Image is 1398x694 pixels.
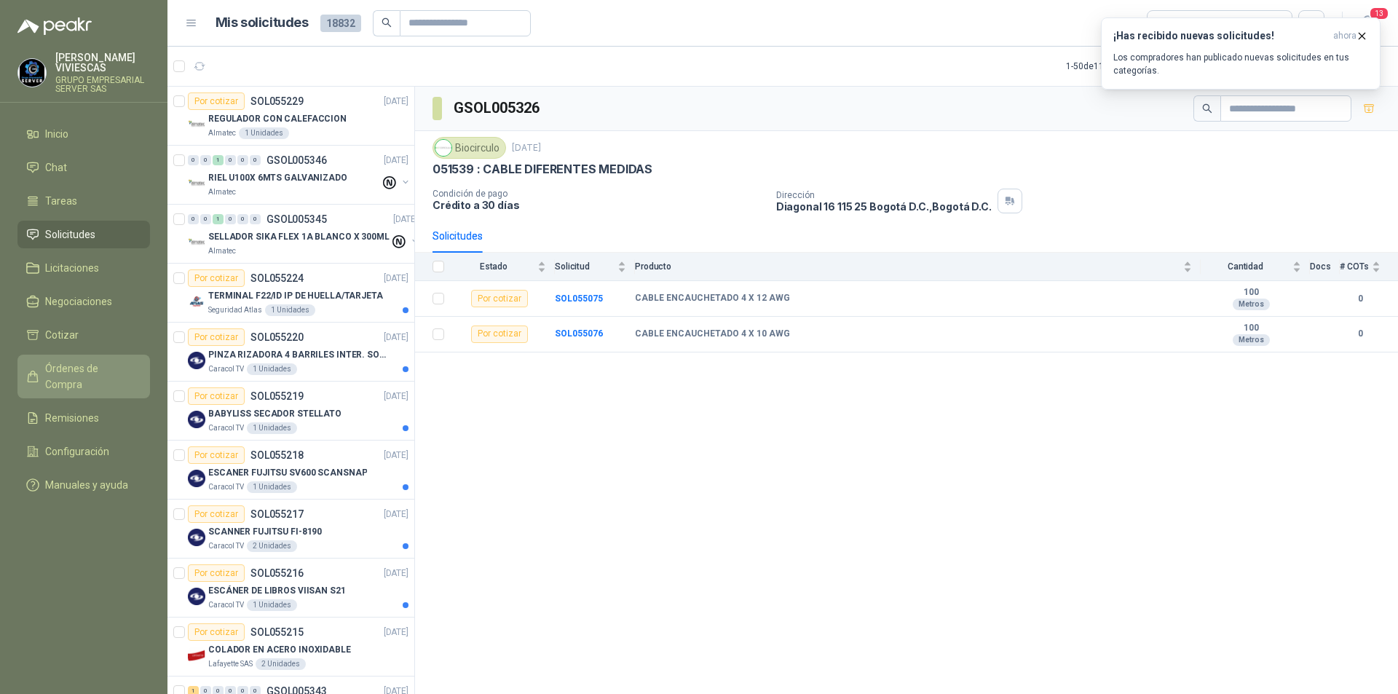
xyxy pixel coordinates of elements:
[188,214,199,224] div: 0
[200,155,211,165] div: 0
[208,186,236,198] p: Almatec
[188,411,205,428] img: Company Logo
[1156,15,1187,31] div: Todas
[167,559,414,618] a: Por cotizarSOL055216[DATE] Company LogoESCÁNER DE LIBROS VIISAN S21Caracol TV1 Unidades
[208,584,346,598] p: ESCÁNER DE LIBROS VIISAN S21
[208,540,244,552] p: Caracol TV
[208,643,351,657] p: COLADOR EN ACERO INOXIDABLE
[208,525,322,539] p: SCANNER FUJITSU FI-8190
[320,15,361,32] span: 18832
[188,151,411,198] a: 0 0 1 0 0 0 GSOL005346[DATE] Company LogoRIEL U100X 6MTS GALVANIZADOAlmatec
[208,304,262,316] p: Seguridad Atlas
[17,154,150,181] a: Chat
[1201,323,1301,334] b: 100
[45,293,112,309] span: Negociaciones
[45,360,136,393] span: Órdenes de Compra
[188,210,421,257] a: 0 0 1 0 0 0 GSOL005345[DATE] Company LogoSELLADOR SIKA FLEX 1A BLANCO X 300MLAlmatec
[250,450,304,460] p: SOL055218
[45,260,99,276] span: Licitaciones
[45,226,95,242] span: Solicitudes
[1101,17,1381,90] button: ¡Has recibido nuevas solicitudes!ahora Los compradores han publicado nuevas solicitudes en tus ca...
[471,326,528,343] div: Por cotizar
[208,230,390,244] p: SELLADOR SIKA FLEX 1A BLANCO X 300ML
[266,214,327,224] p: GSOL005345
[635,261,1180,272] span: Producto
[208,422,244,434] p: Caracol TV
[453,261,534,272] span: Estado
[1201,253,1310,281] th: Cantidad
[17,321,150,349] a: Cotizar
[208,171,347,185] p: RIEL U100X 6MTS GALVANIZADO
[384,95,408,109] p: [DATE]
[1066,55,1166,78] div: 1 - 50 de 11136
[250,273,304,283] p: SOL055224
[188,269,245,287] div: Por cotizar
[213,155,224,165] div: 1
[1201,287,1301,299] b: 100
[250,509,304,519] p: SOL055217
[167,441,414,500] a: Por cotizarSOL055218[DATE] Company LogoESCANER FUJITSU SV600 SCANSNAPCaracol TV1 Unidades
[208,127,236,139] p: Almatec
[384,567,408,580] p: [DATE]
[17,288,150,315] a: Negociaciones
[55,76,150,93] p: GRUPO EMPRESARIAL SERVER SAS
[208,289,383,303] p: TERMINAL F22/ID IP DE HUELLA/TARJETA
[256,658,306,670] div: 2 Unidades
[247,481,297,493] div: 1 Unidades
[1233,299,1270,310] div: Metros
[435,140,451,156] img: Company Logo
[384,390,408,403] p: [DATE]
[1233,334,1270,346] div: Metros
[188,470,205,487] img: Company Logo
[188,352,205,369] img: Company Logo
[188,155,199,165] div: 0
[208,466,367,480] p: ESCANER FUJITSU SV600 SCANSNAP
[17,187,150,215] a: Tareas
[1340,327,1381,341] b: 0
[208,481,244,493] p: Caracol TV
[247,422,297,434] div: 1 Unidades
[247,540,297,552] div: 2 Unidades
[433,137,506,159] div: Biocirculo
[45,477,128,493] span: Manuales y ayuda
[247,599,297,611] div: 1 Unidades
[555,328,603,339] a: SOL055076
[188,588,205,605] img: Company Logo
[250,627,304,637] p: SOL055215
[1202,103,1212,114] span: search
[433,199,765,211] p: Crédito a 30 días
[213,214,224,224] div: 1
[188,446,245,464] div: Por cotizar
[188,328,245,346] div: Por cotizar
[635,328,790,340] b: CABLE ENCAUCHETADO 4 X 10 AWG
[200,214,211,224] div: 0
[208,407,341,421] p: BABYLISS SECADOR STELLATO
[250,155,261,165] div: 0
[188,234,205,251] img: Company Logo
[239,127,289,139] div: 1 Unidades
[266,155,327,165] p: GSOL005346
[17,221,150,248] a: Solicitudes
[17,355,150,398] a: Órdenes de Compra
[225,214,236,224] div: 0
[384,154,408,167] p: [DATE]
[250,568,304,578] p: SOL055216
[433,228,483,244] div: Solicitudes
[433,162,652,177] p: 051539 : CABLE DIFERENTES MEDIDAS
[167,618,414,677] a: Por cotizarSOL055215[DATE] Company LogoCOLADOR EN ACERO INOXIDABLELafayette SAS2 Unidades
[188,116,205,133] img: Company Logo
[250,391,304,401] p: SOL055219
[635,253,1201,281] th: Producto
[237,155,248,165] div: 0
[250,332,304,342] p: SOL055220
[45,159,67,176] span: Chat
[17,120,150,148] a: Inicio
[167,323,414,382] a: Por cotizarSOL055220[DATE] Company LogoPINZA RIZADORA 4 BARRILES INTER. SOL-GEL BABYLISS SECADOR ...
[384,272,408,285] p: [DATE]
[555,293,603,304] b: SOL055075
[1310,253,1340,281] th: Docs
[776,200,992,213] p: Diagonal 16 115 25 Bogotá D.C. , Bogotá D.C.
[45,410,99,426] span: Remisiones
[1340,261,1369,272] span: # COTs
